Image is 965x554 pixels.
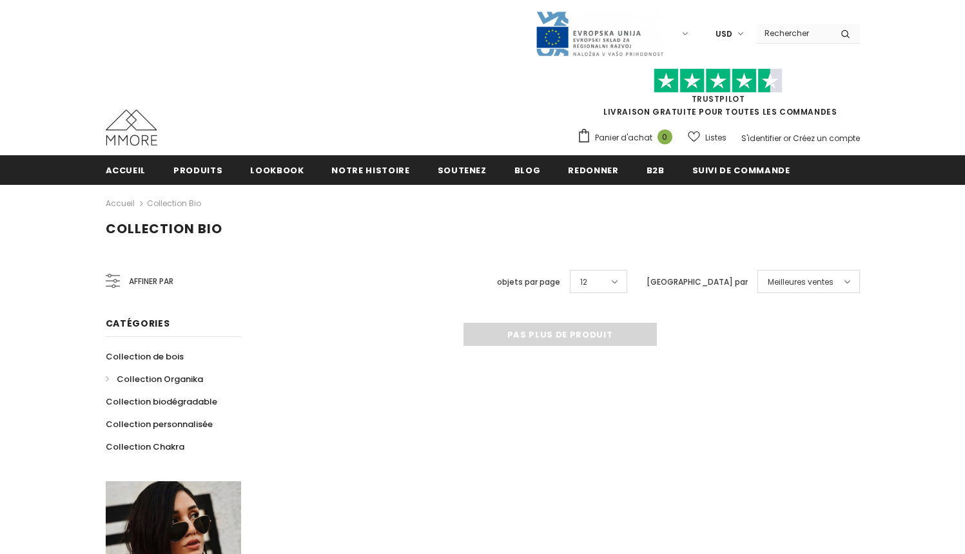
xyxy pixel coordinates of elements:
[741,133,781,144] a: S'identifier
[106,396,217,408] span: Collection biodégradable
[106,368,203,390] a: Collection Organika
[692,155,790,184] a: Suivi de commande
[568,155,618,184] a: Redonner
[129,274,173,289] span: Affiner par
[514,164,541,177] span: Blog
[688,126,726,149] a: Listes
[106,155,146,184] a: Accueil
[106,418,213,430] span: Collection personnalisée
[106,435,184,458] a: Collection Chakra
[173,155,222,184] a: Produits
[250,155,304,184] a: Lookbook
[692,164,790,177] span: Suivi de commande
[497,276,560,289] label: objets par page
[106,196,135,211] a: Accueil
[768,276,833,289] span: Meilleures ventes
[147,198,201,209] a: Collection Bio
[647,164,665,177] span: B2B
[106,441,184,453] span: Collection Chakra
[106,350,184,363] span: Collection de bois
[106,345,184,368] a: Collection de bois
[705,131,726,144] span: Listes
[568,164,618,177] span: Redonner
[106,110,157,146] img: Cas MMORE
[438,164,487,177] span: soutenez
[331,164,409,177] span: Notre histoire
[106,164,146,177] span: Accueil
[106,413,213,435] a: Collection personnalisée
[595,131,652,144] span: Panier d'achat
[117,373,203,385] span: Collection Organika
[514,155,541,184] a: Blog
[331,155,409,184] a: Notre histoire
[106,317,170,330] span: Catégories
[106,220,222,238] span: Collection Bio
[173,164,222,177] span: Produits
[250,164,304,177] span: Lookbook
[535,10,664,57] img: Javni Razpis
[577,128,679,148] a: Panier d'achat 0
[757,24,831,43] input: Search Site
[793,133,860,144] a: Créez un compte
[647,276,748,289] label: [GEOGRAPHIC_DATA] par
[535,28,664,39] a: Javni Razpis
[647,155,665,184] a: B2B
[438,155,487,184] a: soutenez
[580,276,587,289] span: 12
[783,133,791,144] span: or
[654,68,783,93] img: Faites confiance aux étoiles pilotes
[716,28,732,41] span: USD
[106,390,217,413] a: Collection biodégradable
[577,74,860,117] span: LIVRAISON GRATUITE POUR TOUTES LES COMMANDES
[658,129,672,144] span: 0
[692,93,745,104] a: TrustPilot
